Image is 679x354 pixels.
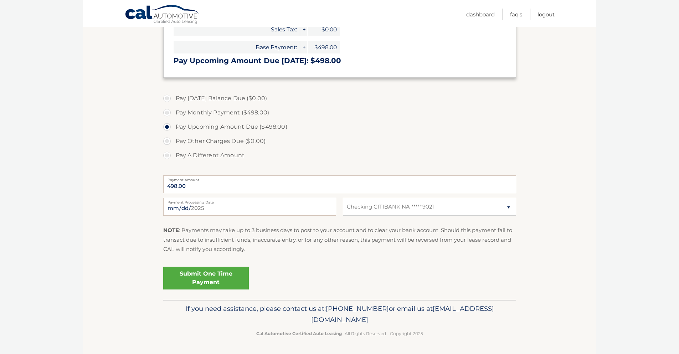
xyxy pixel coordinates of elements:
[163,106,516,120] label: Pay Monthly Payment ($498.00)
[308,23,340,36] span: $0.00
[163,198,336,216] input: Payment Date
[163,198,336,204] label: Payment Processing Date
[163,226,516,254] p: : Payments may take up to 3 business days to post to your account and to clear your bank account....
[466,9,495,20] a: Dashboard
[163,227,179,234] strong: NOTE
[163,267,249,289] a: Submit One Time Payment
[163,148,516,163] label: Pay A Different Amount
[537,9,555,20] a: Logout
[168,330,511,337] p: - All Rights Reserved - Copyright 2025
[174,23,300,36] span: Sales Tax:
[163,175,516,193] input: Payment Amount
[256,331,342,336] strong: Cal Automotive Certified Auto Leasing
[163,120,516,134] label: Pay Upcoming Amount Due ($498.00)
[163,175,516,181] label: Payment Amount
[300,23,307,36] span: +
[308,41,340,53] span: $498.00
[326,304,389,313] span: [PHONE_NUMBER]
[163,134,516,148] label: Pay Other Charges Due ($0.00)
[168,303,511,326] p: If you need assistance, please contact us at: or email us at
[163,91,516,106] label: Pay [DATE] Balance Due ($0.00)
[510,9,522,20] a: FAQ's
[174,41,300,53] span: Base Payment:
[174,56,506,65] h3: Pay Upcoming Amount Due [DATE]: $498.00
[300,41,307,53] span: +
[125,5,200,25] a: Cal Automotive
